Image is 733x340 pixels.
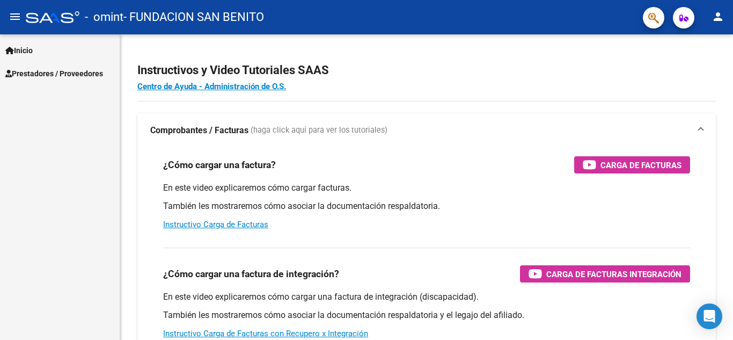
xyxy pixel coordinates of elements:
span: Inicio [5,45,33,56]
p: También les mostraremos cómo asociar la documentación respaldatoria. [163,200,690,212]
mat-expansion-panel-header: Comprobantes / Facturas (haga click aquí para ver los tutoriales) [137,113,716,148]
mat-icon: menu [9,10,21,23]
h3: ¿Cómo cargar una factura de integración? [163,266,339,281]
a: Instructivo Carga de Facturas con Recupero x Integración [163,329,368,338]
span: Prestadores / Proveedores [5,68,103,79]
span: Carga de Facturas Integración [546,267,681,281]
button: Carga de Facturas Integración [520,265,690,283]
span: - omint [85,5,123,29]
mat-icon: person [712,10,724,23]
h3: ¿Cómo cargar una factura? [163,157,276,172]
a: Centro de Ayuda - Administración de O.S. [137,82,286,91]
p: En este video explicaremos cómo cargar facturas. [163,182,690,194]
p: También les mostraremos cómo asociar la documentación respaldatoria y el legajo del afiliado. [163,309,690,321]
button: Carga de Facturas [574,156,690,173]
span: (haga click aquí para ver los tutoriales) [251,125,387,136]
p: En este video explicaremos cómo cargar una factura de integración (discapacidad). [163,291,690,303]
h2: Instructivos y Video Tutoriales SAAS [137,60,716,81]
div: Open Intercom Messenger [697,303,722,329]
span: - FUNDACION SAN BENITO [123,5,264,29]
a: Instructivo Carga de Facturas [163,220,268,229]
strong: Comprobantes / Facturas [150,125,248,136]
span: Carga de Facturas [600,158,681,172]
